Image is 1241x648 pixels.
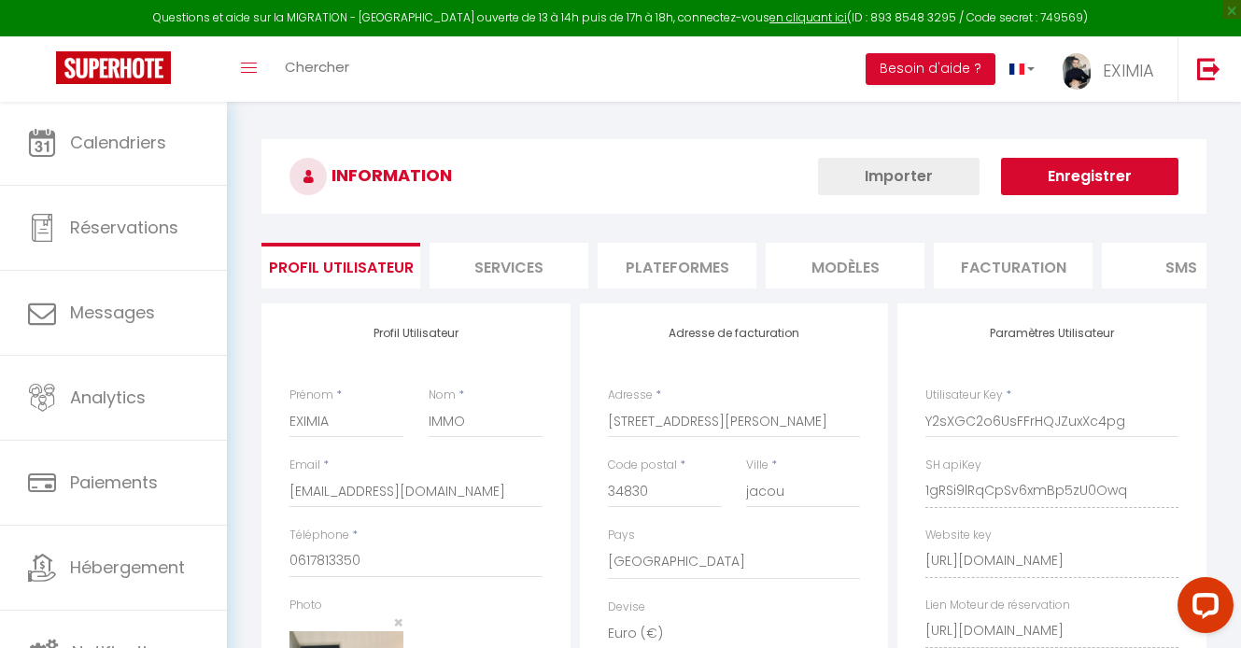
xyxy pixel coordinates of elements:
[925,457,981,474] label: SH apiKey
[393,611,403,634] span: ×
[70,301,155,324] span: Messages
[289,327,543,340] h4: Profil Utilisateur
[598,243,756,289] li: Plateformes
[289,597,322,614] label: Photo
[261,139,1206,214] h3: INFORMATION
[429,387,456,404] label: Nom
[1197,57,1220,80] img: logout
[818,158,980,195] button: Importer
[766,243,924,289] li: MODÈLES
[393,614,403,631] button: Close
[70,556,185,579] span: Hébergement
[925,327,1178,340] h4: Paramètres Utilisateur
[70,471,158,494] span: Paiements
[1163,570,1241,648] iframe: LiveChat chat widget
[1001,158,1178,195] button: Enregistrer
[608,527,635,544] label: Pays
[289,457,320,474] label: Email
[608,599,645,616] label: Devise
[769,9,847,25] a: en cliquant ici
[285,57,349,77] span: Chercher
[1049,36,1178,102] a: ... EXIMIA
[1063,53,1091,90] img: ...
[866,53,995,85] button: Besoin d'aide ?
[289,527,349,544] label: Téléphone
[934,243,1093,289] li: Facturation
[271,36,363,102] a: Chercher
[289,387,333,404] label: Prénom
[925,527,992,544] label: Website key
[261,243,420,289] li: Profil Utilisateur
[430,243,588,289] li: Services
[746,457,769,474] label: Ville
[70,216,178,239] span: Réservations
[608,457,677,474] label: Code postal
[925,597,1070,614] label: Lien Moteur de réservation
[70,386,146,409] span: Analytics
[608,327,861,340] h4: Adresse de facturation
[70,131,166,154] span: Calendriers
[56,51,171,84] img: Super Booking
[1103,59,1154,82] span: EXIMIA
[925,387,1003,404] label: Utilisateur Key
[608,387,653,404] label: Adresse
